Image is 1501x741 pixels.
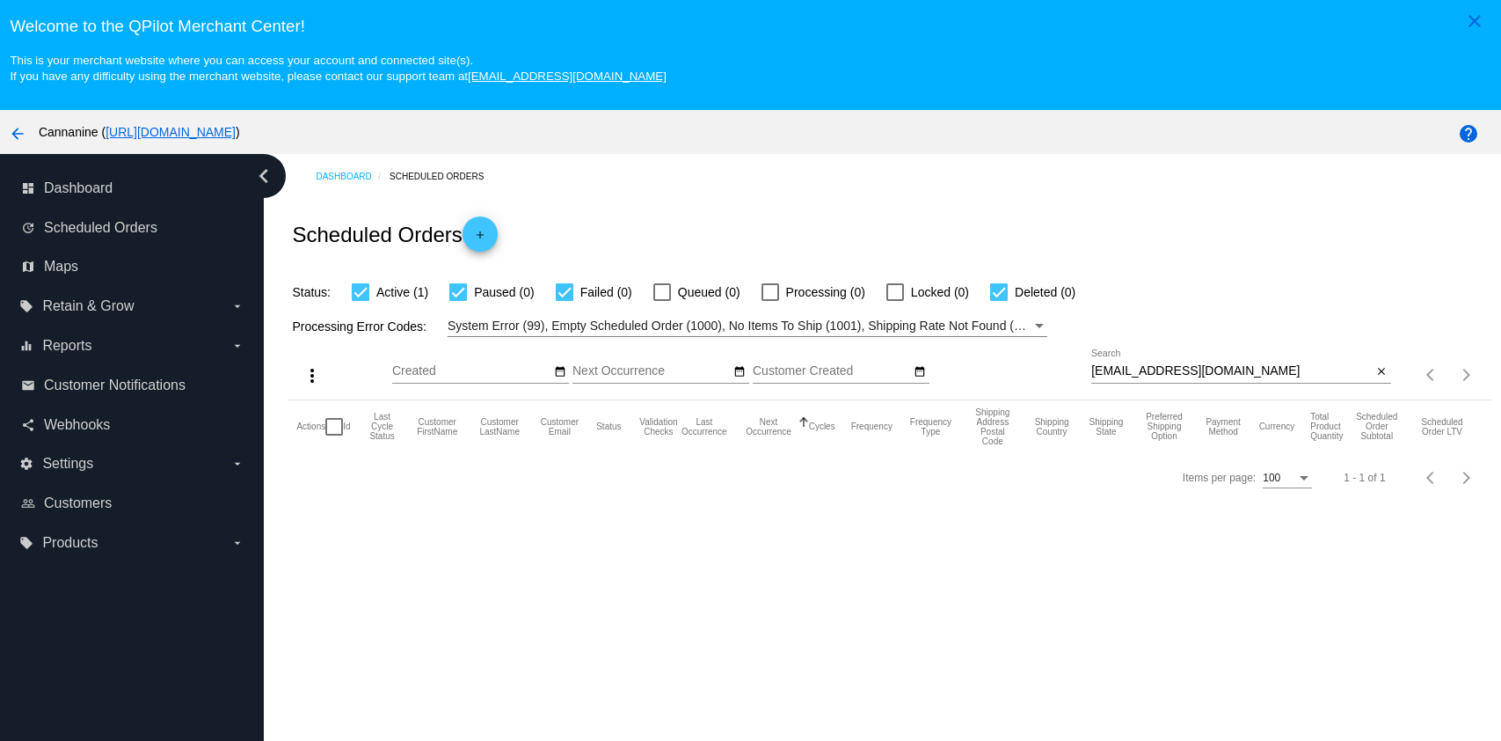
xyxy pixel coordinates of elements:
button: Next page [1449,460,1484,495]
button: Change sorting for Cycles [809,422,835,432]
button: Change sorting for Status [596,422,621,432]
a: people_outline Customers [21,489,244,517]
a: [URL][DOMAIN_NAME] [106,125,236,139]
a: email Customer Notifications [21,371,244,400]
span: Cannanine ( ) [39,125,240,139]
span: Active (1) [376,282,428,303]
mat-icon: add [470,229,491,250]
i: share [21,418,35,432]
input: Next Occurrence [572,364,731,378]
a: dashboard Dashboard [21,174,244,202]
button: Change sorting for ShippingPostcode [969,407,1016,446]
span: Locked (0) [911,282,969,303]
mat-icon: date_range [914,365,926,379]
button: Change sorting for NextOccurrenceUtc [744,417,792,437]
i: dashboard [21,181,35,195]
span: 100 [1263,472,1280,484]
mat-header-cell: Validation Checks [638,400,681,453]
button: Change sorting for Frequency [851,422,893,432]
i: local_offer [19,536,33,550]
button: Change sorting for Id [343,422,350,432]
a: map Maps [21,253,244,281]
mat-header-cell: Total Product Quantity [1310,400,1352,453]
span: Retain & Grow [42,298,134,314]
button: Change sorting for FrequencyType [908,417,953,437]
button: Change sorting for LastProcessingCycleId [367,412,398,441]
i: arrow_drop_down [230,339,244,353]
i: local_offer [19,299,33,313]
mat-icon: date_range [554,365,566,379]
span: Reports [42,338,91,354]
h3: Welcome to the QPilot Merchant Center! [10,17,1490,36]
a: Scheduled Orders [390,163,499,190]
input: Created [392,364,550,378]
div: 1 - 1 of 1 [1344,472,1385,484]
span: Queued (0) [678,282,740,303]
span: Dashboard [44,180,113,196]
button: Previous page [1414,460,1449,495]
button: Next page [1449,357,1484,393]
span: Products [42,535,98,551]
i: map [21,260,35,274]
span: Deleted (0) [1015,282,1075,303]
a: update Scheduled Orders [21,214,244,242]
span: Status: [292,285,331,299]
button: Change sorting for CustomerFirstName [414,417,461,437]
button: Clear [1373,363,1391,381]
mat-header-cell: Actions [296,400,325,453]
span: Failed (0) [580,282,632,303]
span: Processing Error Codes: [292,319,426,334]
i: equalizer [19,339,33,353]
input: Customer Created [753,364,911,378]
mat-icon: help [1458,123,1479,144]
h2: Scheduled Orders [292,216,497,252]
i: people_outline [21,496,35,510]
button: Change sorting for PreferredShippingOption [1140,412,1187,441]
i: chevron_left [250,162,278,190]
button: Change sorting for LastOccurrenceUtc [680,417,728,437]
input: Search [1091,364,1373,378]
mat-icon: close [1464,11,1485,32]
i: arrow_drop_down [230,536,244,550]
button: Change sorting for LifetimeValue [1418,417,1467,437]
mat-icon: more_vert [302,365,323,386]
i: update [21,221,35,235]
button: Change sorting for ShippingState [1087,417,1125,437]
small: This is your merchant website where you can access your account and connected site(s). If you hav... [10,54,666,83]
span: Scheduled Orders [44,220,157,236]
span: Settings [42,456,93,472]
mat-select: Items per page: [1263,473,1312,485]
button: Change sorting for PaymentMethod.Type [1204,417,1243,437]
mat-icon: arrow_back [7,123,28,144]
button: Change sorting for Subtotal [1352,412,1403,441]
a: Dashboard [316,163,390,190]
span: Customers [44,495,112,511]
button: Change sorting for CustomerEmail [539,417,581,437]
button: Previous page [1414,357,1449,393]
i: settings [19,457,33,471]
button: Change sorting for CustomerLastName [477,417,523,437]
mat-select: Filter by Processing Error Codes [448,315,1047,337]
mat-icon: close [1375,365,1388,379]
i: arrow_drop_down [230,299,244,313]
a: share Webhooks [21,411,244,439]
i: arrow_drop_down [230,457,244,471]
span: Maps [44,259,78,275]
span: Processing (0) [786,282,865,303]
span: Paused (0) [474,282,534,303]
button: Change sorting for ShippingCountry [1032,417,1072,437]
a: [EMAIL_ADDRESS][DOMAIN_NAME] [468,70,667,83]
i: email [21,378,35,393]
mat-icon: date_range [733,365,746,379]
button: Change sorting for CurrencyIso [1259,422,1295,432]
span: Customer Notifications [44,378,186,393]
div: Items per page: [1183,472,1256,484]
span: Webhooks [44,417,110,433]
